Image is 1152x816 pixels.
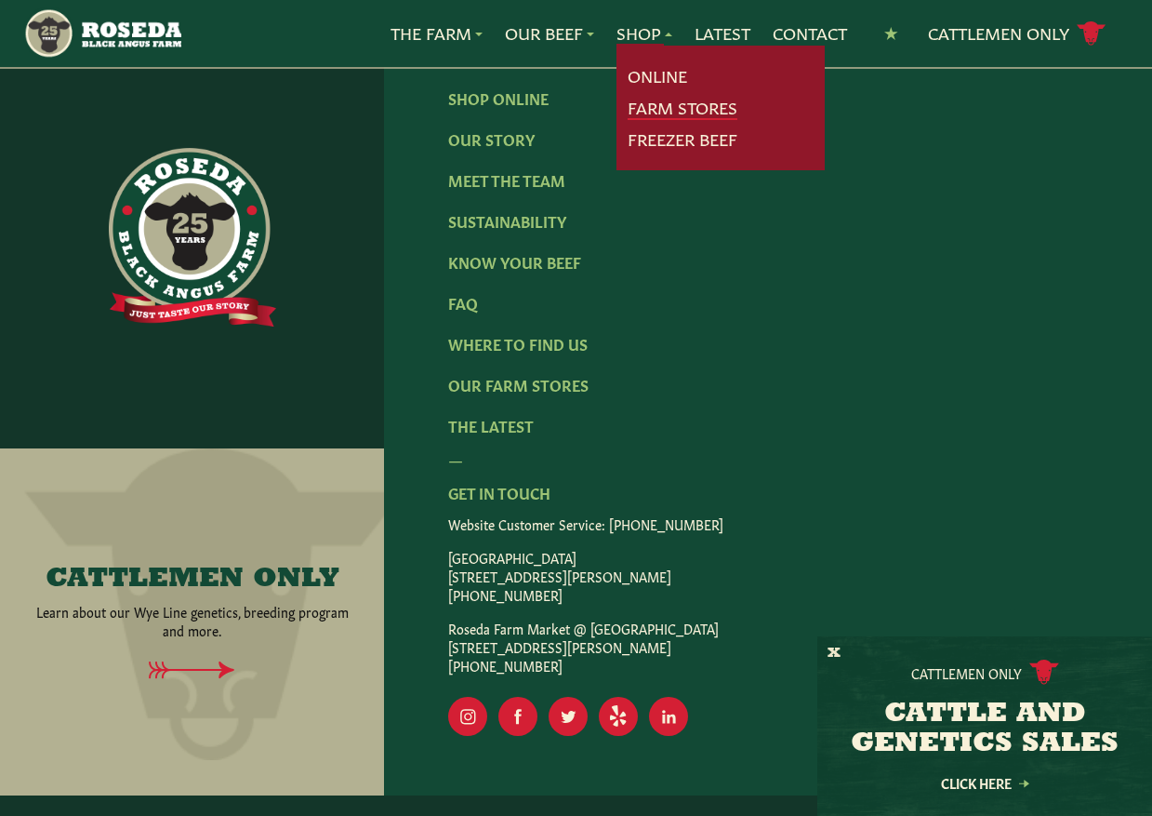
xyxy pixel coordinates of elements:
[505,21,594,46] a: Our Beef
[448,210,566,231] a: Sustainability
[448,619,1088,675] p: Roseda Farm Market @ [GEOGRAPHIC_DATA] [STREET_ADDRESS][PERSON_NAME] [PHONE_NUMBER]
[549,697,588,736] a: Visit Our Twitter Page
[448,548,1088,604] p: [GEOGRAPHIC_DATA] [STREET_ADDRESS][PERSON_NAME] [PHONE_NUMBER]
[32,602,351,639] p: Learn about our Wye Line genetics, breeding program and more.
[448,374,589,395] a: Our Farm Stores
[391,21,483,46] a: The Farm
[928,18,1106,50] a: Cattlemen Only
[32,565,351,639] a: CATTLEMEN ONLY Learn about our Wye Line genetics, breeding program and more.
[911,663,1022,682] p: Cattlemen Only
[448,333,588,354] a: Where To Find Us
[46,565,339,595] h4: CATTLEMEN ONLY
[649,697,688,736] a: Visit Our LinkedIn Page
[448,128,535,149] a: Our Story
[695,21,750,46] a: Latest
[773,21,847,46] a: Contact
[448,169,565,190] a: Meet The Team
[1029,660,1059,685] img: cattle-icon.svg
[628,64,687,88] a: Online
[448,415,534,435] a: The Latest
[109,148,276,327] img: https://roseda.com/wp-content/uploads/2021/06/roseda-25-full@2x.png
[828,644,841,663] button: X
[23,7,181,60] img: https://roseda.com/wp-content/uploads/2021/05/roseda-25-header.png
[448,515,1088,533] p: Website Customer Service: [PHONE_NUMBER]
[628,127,737,152] a: Freezer Beef
[448,448,1088,470] div: —
[448,697,487,736] a: Visit Our Instagram Page
[901,777,1068,789] a: Click Here
[628,96,737,120] a: Farm Stores
[841,700,1129,759] h3: CATTLE AND GENETICS SALES
[448,87,549,108] a: Shop Online
[448,292,478,313] a: FAQ
[448,251,581,272] a: Know Your Beef
[616,21,672,46] a: Shop
[498,697,537,736] a: Visit Our Facebook Page
[599,697,638,736] a: Visit Our Yelp Page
